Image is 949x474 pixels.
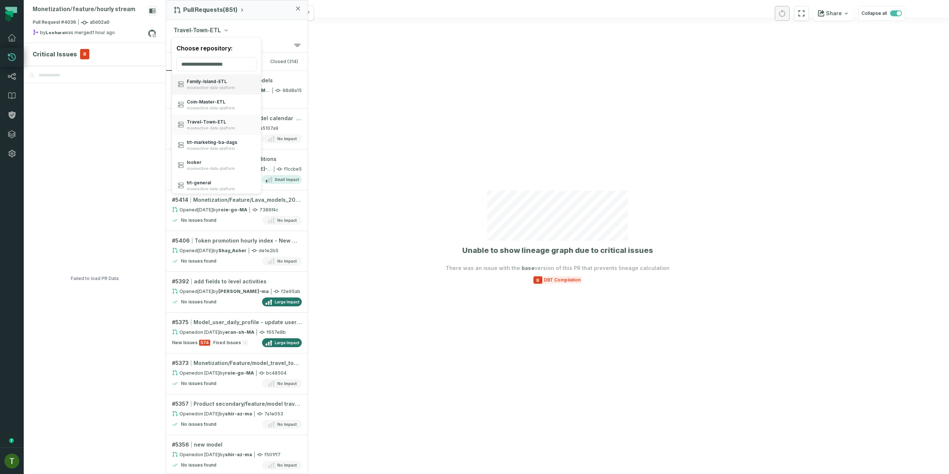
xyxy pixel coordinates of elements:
[187,99,235,105] span: Coin-Master-ETL
[187,139,237,145] span: trt-marketing-ba-dags
[187,85,235,90] span: moonactive-data-platform
[173,26,228,35] button: Travel-Town-ETL
[187,79,235,85] span: Family-Island-ETL
[187,126,235,131] span: moonactive-data-platform
[172,38,261,194] div: Travel-Town-ETL
[187,187,235,191] span: moonactive-data-platform
[187,119,235,125] span: Travel-Town-ETL
[187,146,237,151] span: moonactive-data-platform
[172,39,261,57] div: Choose repository:
[187,180,235,186] span: trt-general
[187,166,235,171] span: moonactive-data-platform
[8,437,15,444] div: Tooltip anchor
[187,106,235,111] span: moonactive-data-platform
[4,454,19,468] img: avatar of Tomer Galun
[187,159,235,165] span: looker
